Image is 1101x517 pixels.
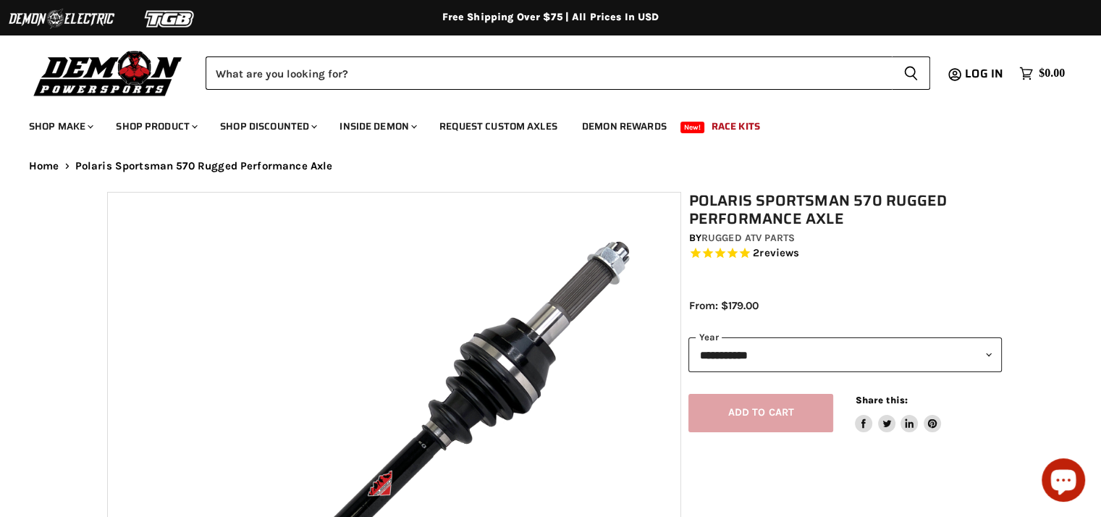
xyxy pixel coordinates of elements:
[680,122,705,133] span: New!
[206,56,930,90] form: Product
[18,106,1061,141] ul: Main menu
[29,160,59,172] a: Home
[329,112,426,141] a: Inside Demon
[206,56,892,90] input: Search
[209,112,326,141] a: Shop Discounted
[18,112,102,141] a: Shop Make
[571,112,678,141] a: Demon Rewards
[1037,458,1089,505] inbox-online-store-chat: Shopify online store chat
[29,47,187,98] img: Demon Powersports
[753,247,799,260] span: 2 reviews
[688,299,758,312] span: From: $179.00
[855,394,941,432] aside: Share this:
[855,395,907,405] span: Share this:
[429,112,568,141] a: Request Custom Axles
[892,56,930,90] button: Search
[688,230,1001,246] div: by
[116,5,224,33] img: TGB Logo 2
[105,112,206,141] a: Shop Product
[688,246,1001,261] span: Rated 5.0 out of 5 stars 2 reviews
[75,160,333,172] span: Polaris Sportsman 570 Rugged Performance Axle
[7,5,116,33] img: Demon Electric Logo 2
[701,112,771,141] a: Race Kits
[1039,67,1065,80] span: $0.00
[688,192,1001,228] h1: Polaris Sportsman 570 Rugged Performance Axle
[701,232,795,244] a: Rugged ATV Parts
[965,64,1003,83] span: Log in
[759,247,799,260] span: reviews
[1012,63,1072,84] a: $0.00
[958,67,1012,80] a: Log in
[688,337,1001,373] select: year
